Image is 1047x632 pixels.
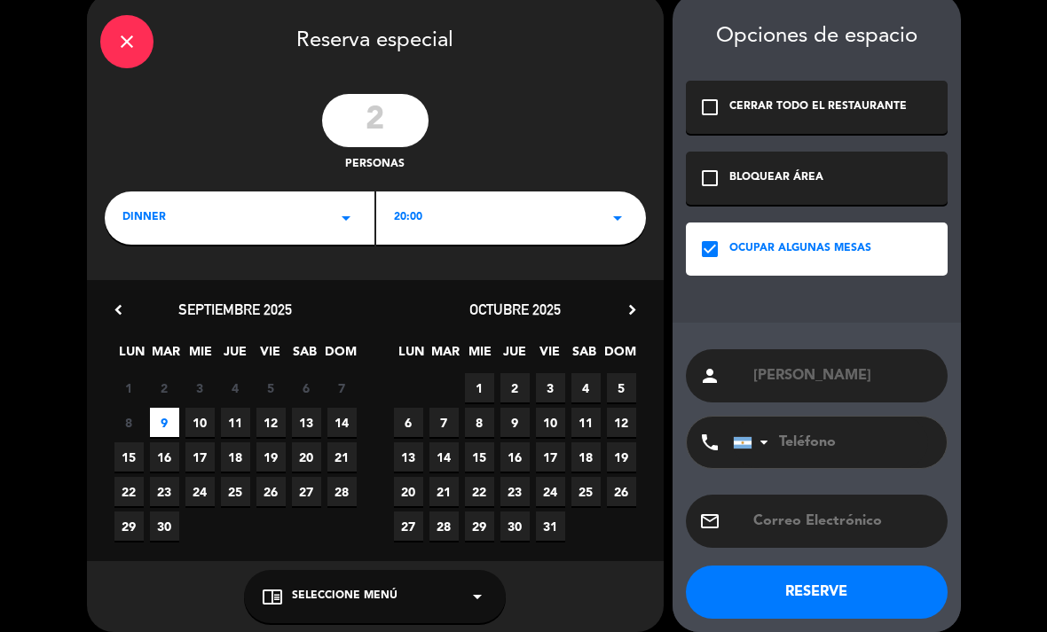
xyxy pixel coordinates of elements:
[429,442,459,472] span: 14
[607,477,636,506] span: 26
[185,373,215,402] span: 3
[729,240,871,258] div: OCUPAR ALGUNAS MESAS
[607,207,628,229] i: arrow_drop_down
[186,341,216,371] span: MIE
[335,207,357,229] i: arrow_drop_down
[467,586,488,607] i: arrow_drop_down
[394,408,423,437] span: 6
[150,477,179,506] span: 23
[500,477,530,506] span: 23
[465,477,494,506] span: 22
[185,408,215,437] span: 10
[429,408,459,437] span: 7
[500,511,530,541] span: 30
[150,408,179,437] span: 9
[221,442,250,472] span: 18
[221,373,250,402] span: 4
[699,238,720,260] i: check_box
[114,511,144,541] span: 29
[292,373,321,402] span: 6
[116,31,138,52] i: close
[686,566,948,619] button: RESERVE
[465,373,494,402] span: 1
[604,341,634,371] span: DOM
[536,408,565,437] span: 10
[256,341,285,371] span: VIE
[221,408,250,437] span: 11
[431,341,461,371] span: MAR
[752,509,934,534] input: Correo Electrónico
[429,511,459,541] span: 28
[292,442,321,472] span: 20
[607,408,636,437] span: 12
[535,341,564,371] span: VIE
[109,300,128,319] i: chevron_left
[397,341,426,371] span: LUN
[122,209,166,227] span: dinner
[733,417,928,468] input: Teléfono
[465,408,494,437] span: 8
[469,300,561,318] span: octubre 2025
[686,24,948,50] div: Opciones de espacio
[262,586,283,607] i: chrome_reader_mode
[322,94,429,147] input: 0
[325,341,354,371] span: DOM
[699,365,720,386] i: person
[114,373,144,402] span: 1
[607,442,636,472] span: 19
[256,477,286,506] span: 26
[623,300,642,319] i: chevron_right
[394,511,423,541] span: 27
[570,341,599,371] span: SAB
[327,477,357,506] span: 28
[114,442,144,472] span: 15
[699,168,720,189] i: check_box_outline_blank
[752,363,934,388] input: Nombre
[536,511,565,541] span: 31
[256,408,286,437] span: 12
[114,408,144,437] span: 8
[150,511,179,541] span: 30
[394,442,423,472] span: 13
[256,373,286,402] span: 5
[734,417,775,467] div: Argentina: +54
[607,373,636,402] span: 5
[699,97,720,118] i: check_box_outline_blank
[327,442,357,472] span: 21
[292,477,321,506] span: 27
[536,373,565,402] span: 3
[729,98,907,116] div: CERRAR TODO EL RESTAURANTE
[429,477,459,506] span: 21
[466,341,495,371] span: MIE
[327,408,357,437] span: 14
[256,442,286,472] span: 19
[571,477,601,506] span: 25
[345,156,405,174] span: personas
[536,442,565,472] span: 17
[500,442,530,472] span: 16
[221,341,250,371] span: JUE
[465,442,494,472] span: 15
[394,209,422,227] span: 20:00
[327,373,357,402] span: 7
[699,432,720,453] i: phone
[117,341,146,371] span: LUN
[290,341,319,371] span: SAB
[152,341,181,371] span: MAR
[114,477,144,506] span: 22
[185,477,215,506] span: 24
[185,442,215,472] span: 17
[729,169,823,187] div: BLOQUEAR ÁREA
[150,442,179,472] span: 16
[394,477,423,506] span: 20
[571,373,601,402] span: 4
[500,341,530,371] span: JUE
[465,511,494,541] span: 29
[536,477,565,506] span: 24
[500,408,530,437] span: 9
[500,373,530,402] span: 2
[699,511,720,532] i: email
[292,408,321,437] span: 13
[292,588,398,605] span: Seleccione Menú
[150,373,179,402] span: 2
